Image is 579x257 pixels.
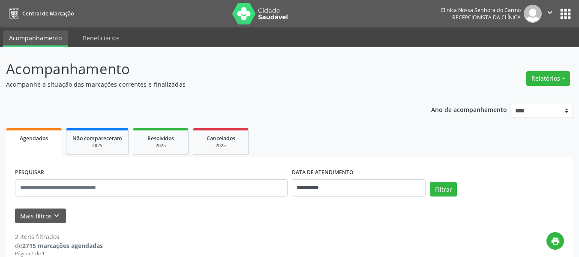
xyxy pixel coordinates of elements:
[22,242,103,250] strong: 2715 marcações agendadas
[139,142,182,149] div: 2025
[441,6,521,14] div: Clinica Nossa Senhora do Carmo
[72,142,122,149] div: 2025
[452,14,521,21] span: Recepcionista da clínica
[524,5,542,23] img: img
[22,10,74,17] span: Central de Marcação
[15,209,66,224] button: Mais filtroskeyboard_arrow_down
[72,135,122,142] span: Não compareceram
[526,71,570,86] button: Relatórios
[292,166,354,179] label: DATA DE ATENDIMENTO
[431,104,507,115] p: Ano de acompanhamento
[542,5,558,23] button: 
[430,182,457,197] button: Filtrar
[15,232,103,241] div: 2 itens filtrados
[6,6,74,21] a: Central de Marcação
[558,6,573,21] button: apps
[15,241,103,250] div: de
[199,142,242,149] div: 2025
[545,8,555,17] i: 
[147,135,174,142] span: Resolvidos
[6,58,403,80] p: Acompanhamento
[546,232,564,250] button: print
[551,236,560,246] i: print
[52,211,61,221] i: keyboard_arrow_down
[6,80,403,89] p: Acompanhe a situação das marcações correntes e finalizadas
[77,30,126,45] a: Beneficiários
[15,166,44,179] label: PESQUISAR
[3,30,68,47] a: Acompanhamento
[207,135,235,142] span: Cancelados
[20,135,48,142] span: Agendados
